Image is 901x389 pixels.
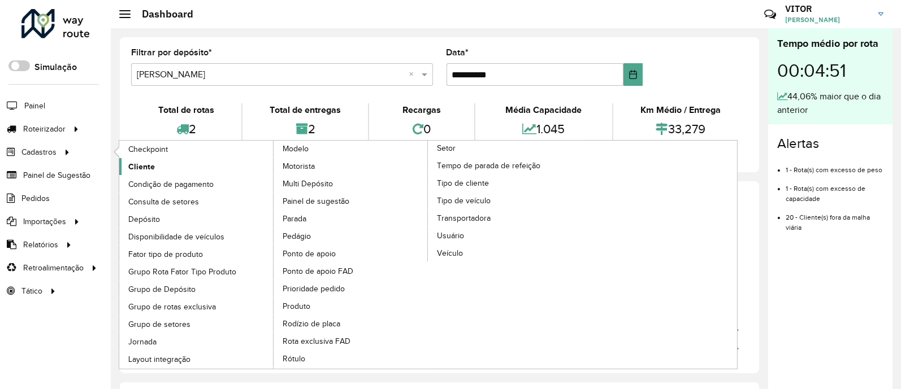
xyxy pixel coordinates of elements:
button: Choose Date [623,63,643,86]
div: 2 [134,117,239,141]
span: Rota exclusiva FAD [283,335,350,347]
span: Modelo [283,143,309,155]
a: Jornada [119,333,274,350]
span: Parada [283,213,306,225]
span: Setor [437,142,456,154]
a: Grupo de rotas exclusiva [119,298,274,315]
span: Transportadora [437,212,491,224]
a: Depósito [119,211,274,228]
span: Disponibilidade de veículos [128,231,224,243]
span: Ponto de apoio [283,248,336,260]
span: Painel de Sugestão [23,169,90,181]
span: Grupo de Depósito [128,283,196,295]
span: Ponto de apoio FAD [283,265,353,277]
a: Layout integração [119,351,274,368]
span: Rodízio de placa [283,318,340,330]
a: Painel de sugestão [274,193,428,209]
h3: VITOR [785,3,870,14]
span: Checkpoint [128,143,168,155]
a: Usuário [428,227,583,244]
span: Layout integração [128,353,190,365]
span: Depósito [128,213,160,225]
div: 0 [372,117,471,141]
div: 44,06% maior que o dia anterior [777,90,883,117]
div: Recargas [372,103,471,117]
div: Km Médio / Entrega [616,103,745,117]
span: Painel [24,100,45,112]
a: Transportadora [428,209,583,226]
a: Ponto de apoio [274,245,428,262]
a: Grupo Rota Fator Tipo Produto [119,263,274,280]
span: Veículo [437,247,463,259]
span: Cliente [128,161,155,173]
span: Grupo Rota Fator Tipo Produto [128,266,236,278]
span: Grupo de rotas exclusiva [128,301,216,313]
span: Clear all [409,68,419,81]
li: 20 - Cliente(s) fora da malha viária [786,204,883,233]
span: Cadastros [21,146,57,158]
a: Tipo de veículo [428,192,583,209]
span: Relatórios [23,239,58,251]
a: Grupo de setores [119,316,274,333]
span: Jornada [128,336,157,348]
span: Tipo de veículo [437,195,491,207]
span: Pedidos [21,193,50,204]
span: [PERSON_NAME] [785,15,870,25]
div: 1.045 [478,117,609,141]
a: Consulta de setores [119,193,274,210]
span: Prioridade pedido [283,283,345,295]
span: Painel de sugestão [283,195,349,207]
div: 00:04:51 [777,51,883,90]
span: Grupo de setores [128,318,190,330]
span: Tempo de parada de refeição [437,160,540,172]
span: Condição de pagamento [128,178,214,190]
a: Checkpoint [119,141,274,158]
span: Multi Depósito [283,178,333,190]
span: Tático [21,285,42,297]
a: Condição de pagamento [119,176,274,193]
a: Prioridade pedido [274,280,428,297]
a: Tipo de cliente [428,174,583,191]
a: Veículo [428,244,583,261]
div: Tempo médio por rota [777,36,883,51]
a: Grupo de Depósito [119,281,274,298]
a: Pedágio [274,228,428,244]
span: Usuário [437,230,464,242]
div: 2 [245,117,365,141]
span: Roteirizador [23,123,66,135]
span: Rótulo [283,353,305,365]
label: Simulação [34,60,77,74]
h2: Dashboard [131,8,193,20]
a: Setor [274,141,583,369]
a: Produto [274,298,428,314]
a: Parada [274,210,428,227]
span: Produto [283,300,310,312]
h4: Alertas [777,136,883,152]
span: Fator tipo de produto [128,248,203,260]
div: 33,279 [616,117,745,141]
span: Importações [23,216,66,228]
a: Ponto de apoio FAD [274,263,428,279]
a: Rótulo [274,350,428,367]
div: Média Capacidade [478,103,609,117]
a: Modelo [119,141,428,369]
label: Filtrar por depósito [131,46,212,59]
a: Cliente [119,158,274,175]
a: Multi Depósito [274,175,428,192]
span: Pedágio [283,230,311,242]
a: Tempo de parada de refeição [428,157,583,174]
a: Fator tipo de produto [119,246,274,263]
label: Data [447,46,469,59]
a: Contato Rápido [758,2,782,27]
a: Motorista [274,158,428,174]
a: Rodízio de placa [274,315,428,332]
span: Consulta de setores [128,196,199,208]
div: Total de entregas [245,103,365,117]
span: Motorista [283,160,315,172]
span: Tipo de cliente [437,177,489,189]
a: Rota exclusiva FAD [274,333,428,349]
li: 1 - Rota(s) com excesso de peso [786,156,883,175]
span: Retroalimentação [23,262,84,274]
div: Total de rotas [134,103,239,117]
a: Disponibilidade de veículos [119,228,274,245]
